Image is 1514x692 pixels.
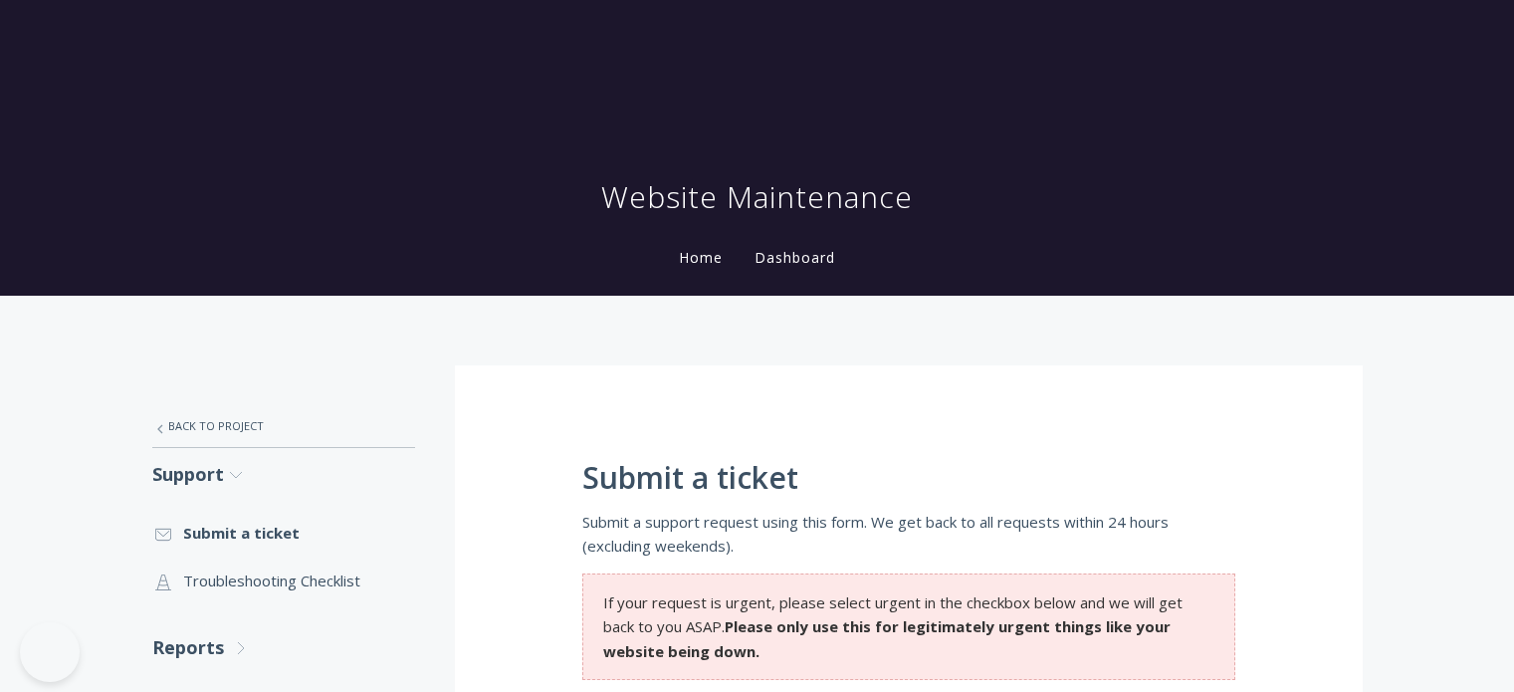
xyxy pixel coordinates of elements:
[751,248,839,267] a: Dashboard
[152,557,415,604] a: Troubleshooting Checklist
[152,405,415,447] a: Back to Project
[603,616,1171,660] strong: Please only use this for legitimately urgent things like your website being down.
[675,248,727,267] a: Home
[582,574,1235,680] section: If your request is urgent, please select urgent in the checkbox below and we will get back to you...
[152,621,415,674] a: Reports
[582,461,1235,495] h1: Submit a ticket
[582,510,1235,559] p: Submit a support request using this form. We get back to all requests within 24 hours (excluding ...
[20,622,80,682] iframe: Toggle Customer Support
[152,448,415,501] a: Support
[152,509,415,557] a: Submit a ticket
[601,177,913,217] h1: Website Maintenance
